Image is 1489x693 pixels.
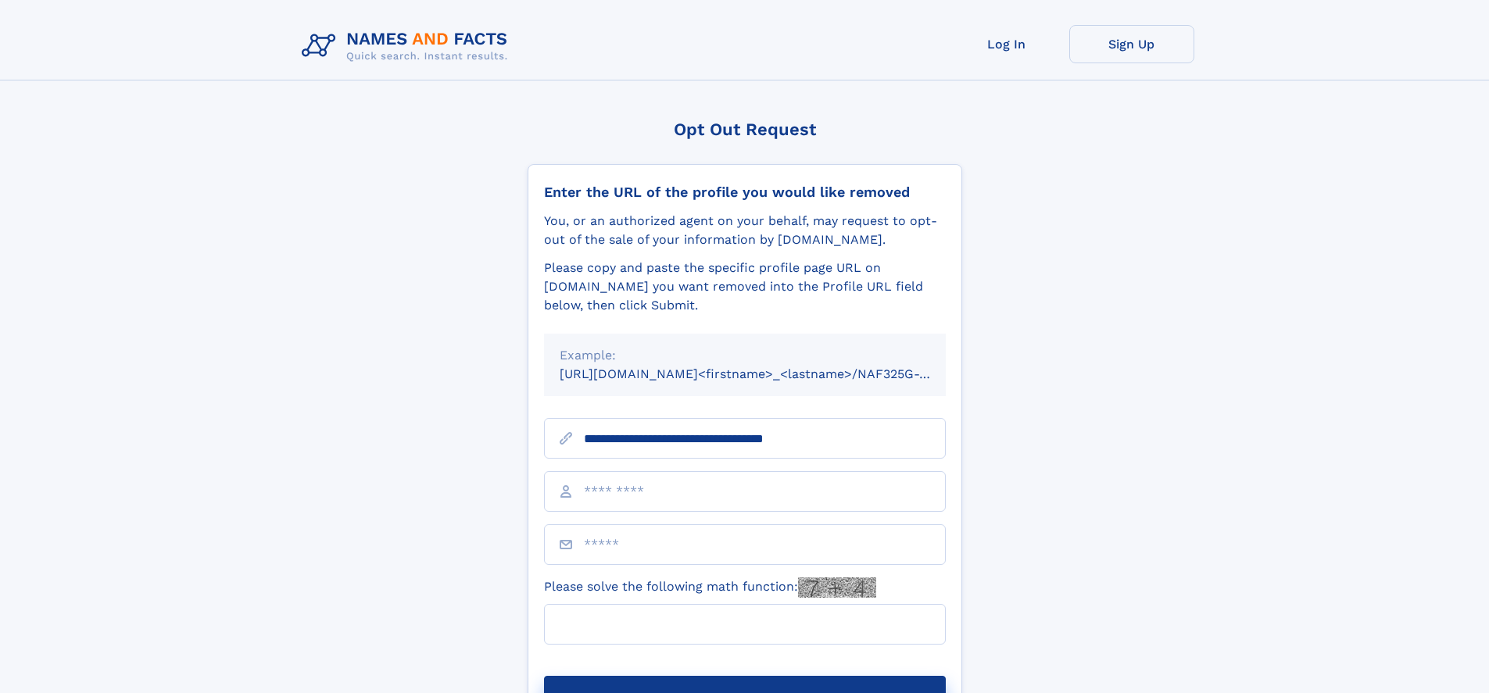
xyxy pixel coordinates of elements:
div: Example: [560,346,930,365]
div: Please copy and paste the specific profile page URL on [DOMAIN_NAME] you want removed into the Pr... [544,259,946,315]
a: Log In [944,25,1069,63]
small: [URL][DOMAIN_NAME]<firstname>_<lastname>/NAF325G-xxxxxxxx [560,366,975,381]
a: Sign Up [1069,25,1194,63]
div: Opt Out Request [528,120,962,139]
label: Please solve the following math function: [544,577,876,598]
img: Logo Names and Facts [295,25,521,67]
div: Enter the URL of the profile you would like removed [544,184,946,201]
div: You, or an authorized agent on your behalf, may request to opt-out of the sale of your informatio... [544,212,946,249]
